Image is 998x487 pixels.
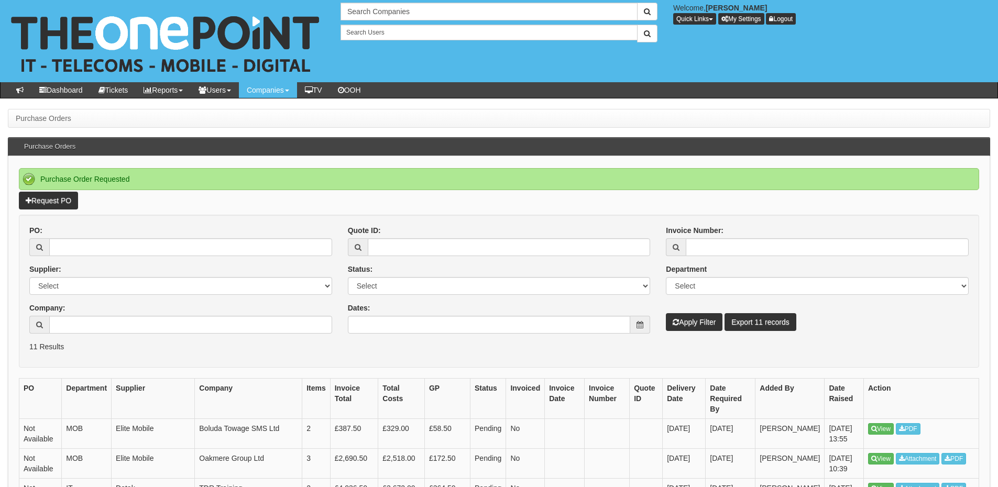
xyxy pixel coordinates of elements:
[506,418,545,448] td: No
[62,448,112,478] td: MOB
[29,341,969,352] p: 11 Results
[868,453,894,464] a: View
[112,418,195,448] td: Elite Mobile
[585,378,630,418] th: Invoice Number
[706,448,755,478] td: [DATE]
[29,303,65,313] label: Company:
[378,378,425,418] th: Total Costs
[766,13,796,25] a: Logout
[330,418,378,448] td: £387.50
[19,138,81,156] h3: Purchase Orders
[29,264,61,274] label: Supplier:
[666,313,722,331] button: Apply Filter
[302,418,331,448] td: 2
[19,192,78,209] a: Request PO
[348,225,381,236] label: Quote ID:
[112,448,195,478] td: Elite Mobile
[666,264,707,274] label: Department
[341,3,638,20] input: Search Companies
[19,168,979,190] div: Purchase Order Requested
[941,453,966,464] a: PDF
[348,303,370,313] label: Dates:
[31,82,91,98] a: Dashboard
[330,448,378,478] td: £2,690.50
[755,418,825,448] td: [PERSON_NAME]
[706,418,755,448] td: [DATE]
[29,225,42,236] label: PO:
[62,418,112,448] td: MOB
[755,378,825,418] th: Added By
[470,448,506,478] td: Pending
[239,82,297,98] a: Companies
[330,82,369,98] a: OOH
[424,448,470,478] td: £172.50
[341,25,638,40] input: Search Users
[195,378,302,418] th: Company
[868,423,894,435] a: View
[424,378,470,418] th: GP
[470,418,506,448] td: Pending
[706,378,755,418] th: Date Required By
[302,448,331,478] td: 3
[19,378,62,418] th: PO
[330,378,378,418] th: Invoice Total
[378,448,425,478] td: £2,518.00
[673,13,716,25] button: Quick Links
[112,378,195,418] th: Supplier
[663,448,706,478] td: [DATE]
[470,378,506,418] th: Status
[825,448,864,478] td: [DATE] 10:39
[725,313,796,331] a: Export 11 records
[19,418,62,448] td: Not Available
[62,378,112,418] th: Department
[718,13,764,25] a: My Settings
[16,113,71,124] li: Purchase Orders
[864,378,979,418] th: Action
[378,418,425,448] td: £329.00
[630,378,663,418] th: Quote ID
[297,82,330,98] a: TV
[191,82,239,98] a: Users
[195,448,302,478] td: Oakmere Group Ltd
[348,264,372,274] label: Status:
[424,418,470,448] td: £58.50
[825,378,864,418] th: Date Raised
[136,82,191,98] a: Reports
[506,378,545,418] th: Invoiced
[706,4,767,12] b: [PERSON_NAME]
[665,3,998,25] div: Welcome,
[663,418,706,448] td: [DATE]
[506,448,545,478] td: No
[91,82,136,98] a: Tickets
[825,418,864,448] td: [DATE] 13:55
[545,378,585,418] th: Invoice Date
[896,423,920,435] a: PDF
[755,448,825,478] td: [PERSON_NAME]
[19,448,62,478] td: Not Available
[663,378,706,418] th: Delivery Date
[195,418,302,448] td: Boluda Towage SMS Ltd
[302,378,331,418] th: Items
[896,453,940,464] a: Attachment
[666,225,723,236] label: Invoice Number:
